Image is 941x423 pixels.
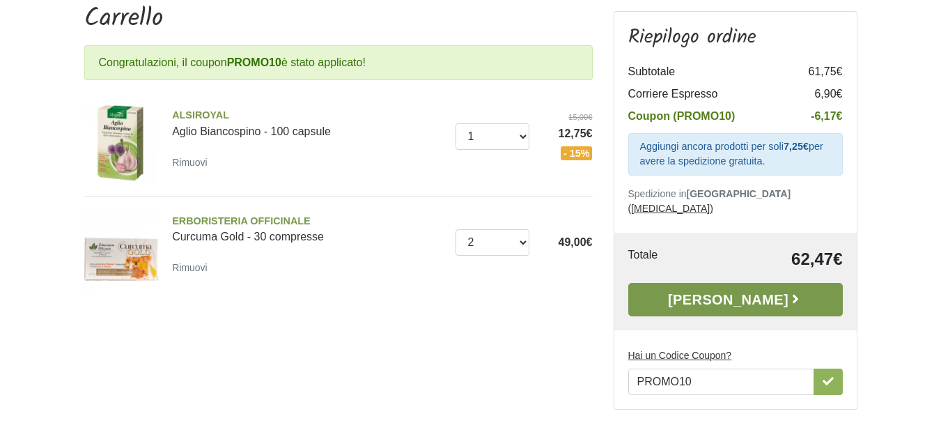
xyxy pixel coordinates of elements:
td: Coupon (PROMO10) [628,105,787,128]
span: ERBORISTERIA OFFICINALE [172,214,445,229]
a: Rimuovi [172,153,213,171]
td: Totale [628,247,707,272]
td: Subtotale [628,61,787,83]
td: -6,17€ [787,105,843,128]
a: Rimuovi [172,259,213,276]
p: Spedizione in [628,187,843,216]
a: [PERSON_NAME] [628,283,843,316]
td: Corriere Espresso [628,83,787,105]
span: - 15% [561,146,593,160]
div: Congratulazioni, il coupon è stato applicato! [84,45,593,80]
span: 12,75€ [540,125,593,142]
del: 15,00€ [540,111,593,123]
a: ERBORISTERIA OFFICINALECurcuma Gold - 30 compresse [172,214,445,243]
img: Aglio Biancospino - 100 capsule [79,102,162,185]
td: 6,90€ [787,83,843,105]
small: Rimuovi [172,262,208,273]
small: Rimuovi [172,157,208,168]
b: [GEOGRAPHIC_DATA] [687,188,791,199]
strong: 7,25€ [784,141,809,152]
h3: Riepilogo ordine [628,26,843,49]
span: ALSIROYAL [172,108,445,123]
h1: Carrello [84,4,593,34]
span: 49,00€ [559,236,593,248]
u: Hai un Codice Coupon? [628,350,732,361]
img: Curcuma Gold - 30 compresse [79,208,162,291]
td: 61,75€ [787,61,843,83]
div: Aggiungi ancora prodotti per soli per avere la spedizione gratuita. [628,133,843,176]
a: ([MEDICAL_DATA]) [628,203,713,214]
label: Hai un Codice Coupon? [628,348,732,363]
a: ALSIROYALAglio Biancospino - 100 capsule [172,108,445,137]
input: Hai un Codice Coupon? [628,369,814,395]
b: PROMO10 [227,56,281,68]
td: 62,47€ [707,247,843,272]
